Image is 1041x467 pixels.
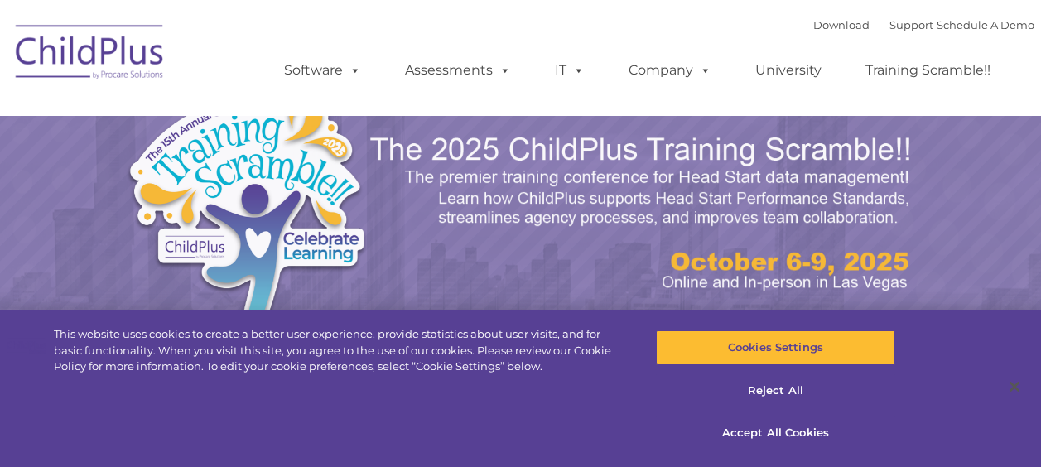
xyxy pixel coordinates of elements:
a: University [739,54,838,87]
a: Software [267,54,378,87]
a: Training Scramble!! [849,54,1007,87]
button: Close [996,368,1033,405]
a: Assessments [388,54,528,87]
a: IT [538,54,601,87]
button: Accept All Cookies [656,416,895,450]
font: | [813,18,1034,31]
a: Support [889,18,933,31]
a: Company [612,54,728,87]
button: Cookies Settings [656,330,895,365]
a: Download [813,18,870,31]
img: ChildPlus by Procare Solutions [7,13,173,96]
button: Reject All [656,373,895,408]
div: This website uses cookies to create a better user experience, provide statistics about user visit... [54,326,624,375]
a: Schedule A Demo [937,18,1034,31]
